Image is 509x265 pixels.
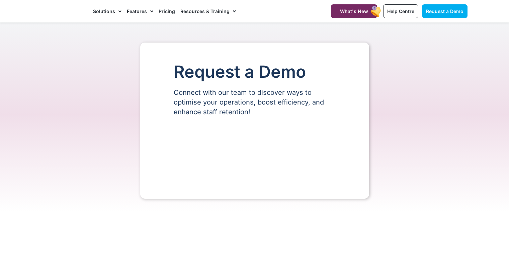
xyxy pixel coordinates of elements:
[331,4,377,18] a: What's New
[426,8,463,14] span: Request a Demo
[41,6,86,16] img: CareMaster Logo
[422,4,468,18] a: Request a Demo
[340,8,368,14] span: What's New
[174,88,336,117] p: Connect with our team to discover ways to optimise your operations, boost efficiency, and enhance...
[387,8,414,14] span: Help Centre
[174,128,336,179] iframe: Form 0
[383,4,418,18] a: Help Centre
[174,63,336,81] h1: Request a Demo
